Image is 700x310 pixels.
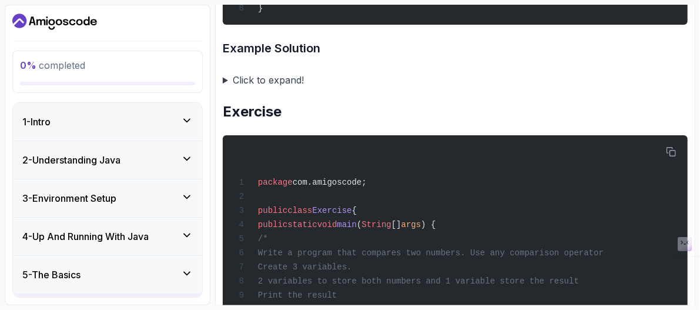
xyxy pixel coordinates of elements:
[223,102,688,121] h2: Exercise
[287,220,317,229] span: static
[13,141,202,179] button: 2-Understanding Java
[22,191,116,205] h3: 3 - Environment Setup
[401,220,421,229] span: args
[223,72,688,88] summary: Click to expand!
[13,256,202,294] button: 5-The Basics
[421,220,436,229] span: ) {
[287,206,312,215] span: class
[258,206,287,215] span: public
[258,4,263,13] span: }
[13,179,202,217] button: 3-Environment Setup
[22,229,149,244] h3: 4 - Up And Running With Java
[258,291,337,300] span: Print the result
[357,220,361,229] span: (
[391,220,401,229] span: []
[337,220,357,229] span: main
[258,276,579,286] span: 2 variables to store both numbers and 1 variable store the result
[258,178,293,187] span: package
[258,262,352,272] span: Create 3 variables.
[13,218,202,255] button: 4-Up And Running With Java
[12,12,97,31] a: Dashboard
[361,220,391,229] span: String
[22,268,81,282] h3: 5 - The Basics
[258,248,604,258] span: Write a program that compares two numbers. Use any comparison operator
[22,153,120,167] h3: 2 - Understanding Java
[258,220,287,229] span: public
[352,206,357,215] span: {
[13,103,202,141] button: 1-Intro
[312,206,351,215] span: Exercise
[22,115,51,129] h3: 1 - Intro
[223,39,688,58] h3: Example Solution
[20,59,85,71] span: completed
[317,220,337,229] span: void
[293,178,367,187] span: com.amigoscode;
[20,59,36,71] span: 0 %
